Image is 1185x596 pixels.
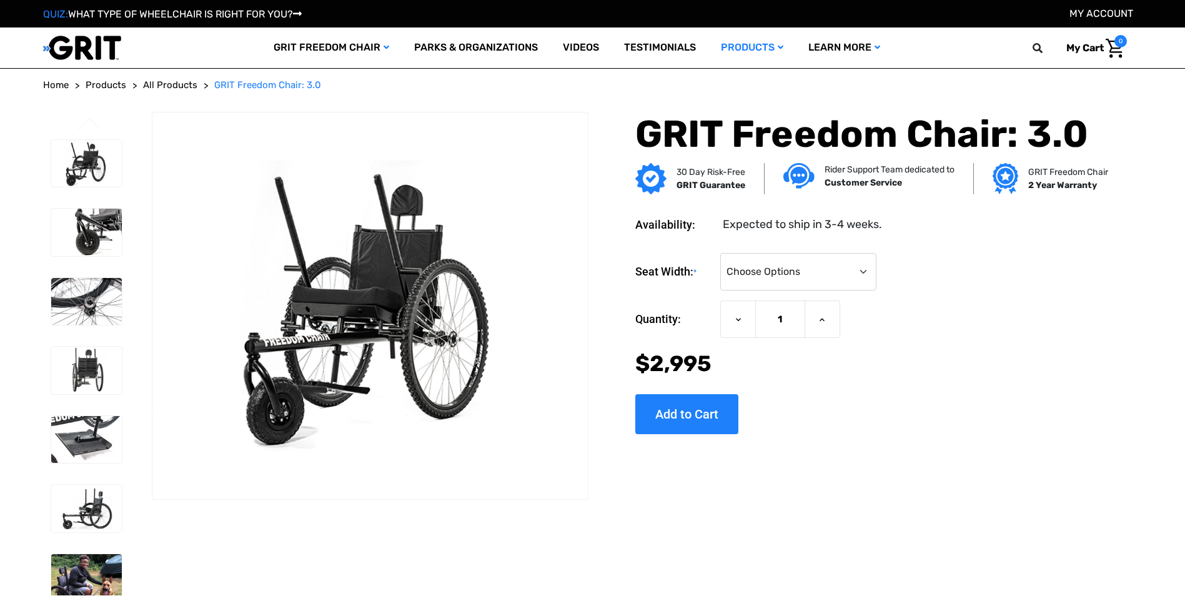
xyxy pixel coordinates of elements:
[51,416,122,464] img: GRIT Freedom Chair: 3.0
[635,112,1104,157] h1: GRIT Freedom Chair: 3.0
[214,79,321,91] span: GRIT Freedom Chair: 3.0
[1057,35,1127,61] a: Cart with 0 items
[825,177,902,188] strong: Customer Service
[723,216,882,233] dd: Expected to ship in 3-4 weeks.
[51,347,122,394] img: GRIT Freedom Chair: 3.0
[635,300,714,338] label: Quantity:
[1114,35,1127,47] span: 0
[635,253,714,291] label: Seat Width:
[1038,35,1057,61] input: Search
[677,180,745,191] strong: GRIT Guarantee
[635,163,667,194] img: GRIT Guarantee
[143,79,197,91] span: All Products
[783,163,815,189] img: Customer service
[51,209,122,256] img: GRIT Freedom Chair: 3.0
[261,27,402,68] a: GRIT Freedom Chair
[51,140,122,187] img: GRIT Freedom Chair: 3.0
[677,166,745,179] p: 30 Day Risk-Free
[1106,39,1124,58] img: Cart
[76,117,102,132] button: Go to slide 3 of 3
[993,163,1018,194] img: Grit freedom
[43,78,69,92] a: Home
[43,8,302,20] a: QUIZ:WHAT TYPE OF WHEELCHAIR IS RIGHT FOR YOU?
[152,161,587,450] img: GRIT Freedom Chair: 3.0
[1028,166,1108,179] p: GRIT Freedom Chair
[214,78,321,92] a: GRIT Freedom Chair: 3.0
[143,78,197,92] a: All Products
[1069,7,1133,19] a: Account
[635,350,711,377] span: $2,995
[86,78,126,92] a: Products
[708,27,796,68] a: Products
[612,27,708,68] a: Testimonials
[43,78,1143,92] nav: Breadcrumb
[51,485,122,532] img: GRIT Freedom Chair: 3.0
[86,79,126,91] span: Products
[1028,180,1097,191] strong: 2 Year Warranty
[43,79,69,91] span: Home
[402,27,550,68] a: Parks & Organizations
[796,27,893,68] a: Learn More
[825,163,954,176] p: Rider Support Team dedicated to
[43,35,121,61] img: GRIT All-Terrain Wheelchair and Mobility Equipment
[550,27,612,68] a: Videos
[635,216,714,233] dt: Availability:
[1066,42,1104,54] span: My Cart
[43,8,68,20] span: QUIZ:
[51,278,122,325] img: GRIT Freedom Chair: 3.0
[635,394,738,434] input: Add to Cart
